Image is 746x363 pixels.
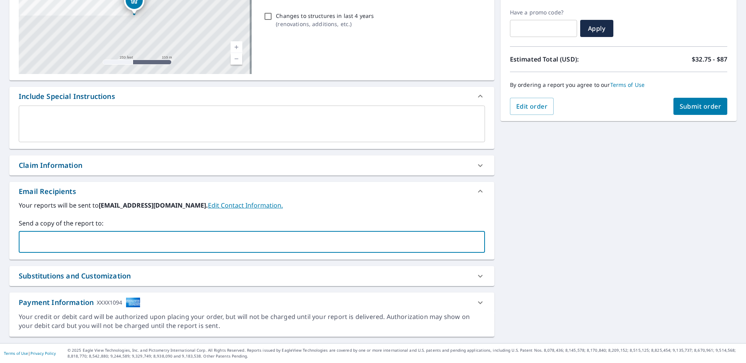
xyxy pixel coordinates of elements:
[67,347,742,359] p: © 2025 Eagle View Technologies, Inc. and Pictometry International Corp. All Rights Reserved. Repo...
[680,102,721,111] span: Submit order
[231,53,242,65] a: Current Level 17, Zoom Out
[19,271,131,281] div: Substitutions and Customization
[19,186,76,197] div: Email Recipients
[276,12,374,20] p: Changes to structures in last 4 years
[516,102,548,111] span: Edit order
[9,155,494,175] div: Claim Information
[19,91,115,102] div: Include Special Instructions
[19,312,485,330] div: Your credit or debit card will be authorized upon placing your order, but will not be charged unt...
[510,98,554,115] button: Edit order
[9,87,494,106] div: Include Special Instructions
[231,41,242,53] a: Current Level 17, Zoom In
[30,351,56,356] a: Privacy Policy
[9,182,494,201] div: Email Recipients
[9,293,494,312] div: Payment InformationXXXX1094cardImage
[19,160,82,171] div: Claim Information
[673,98,728,115] button: Submit order
[19,219,485,228] label: Send a copy of the report to:
[580,20,613,37] button: Apply
[276,20,374,28] p: ( renovations, additions, etc. )
[126,297,140,308] img: cardImage
[510,55,619,64] p: Estimated Total (USD):
[19,297,140,308] div: Payment Information
[692,55,727,64] p: $32.75 - $87
[9,266,494,286] div: Substitutions and Customization
[610,81,645,88] a: Terms of Use
[4,351,28,356] a: Terms of Use
[510,9,577,16] label: Have a promo code?
[208,201,283,210] a: EditContactInfo
[510,81,727,88] p: By ordering a report you agree to our
[4,351,56,356] p: |
[586,24,607,33] span: Apply
[99,201,208,210] b: [EMAIL_ADDRESS][DOMAIN_NAME].
[97,297,122,308] div: XXXX1094
[19,201,485,210] label: Your reports will be sent to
